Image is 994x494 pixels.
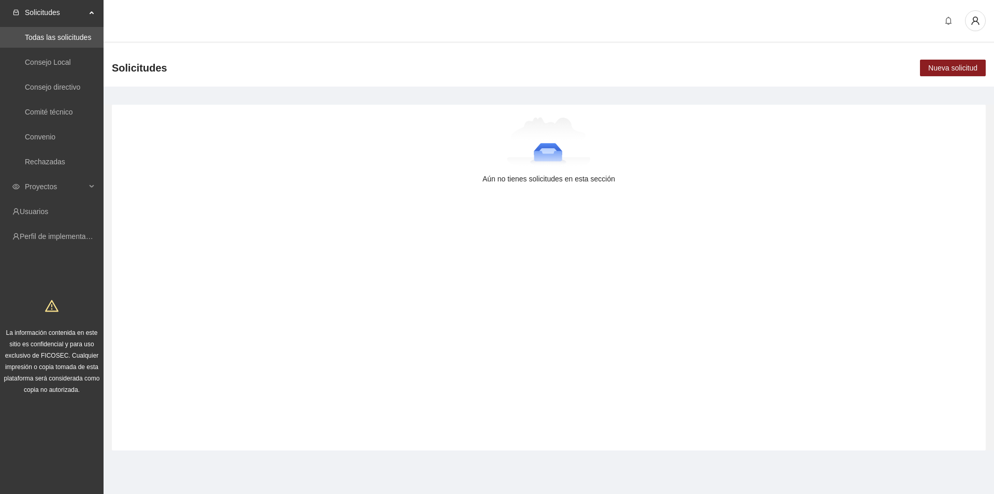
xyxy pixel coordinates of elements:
span: user [966,16,985,25]
span: Nueva solicitud [928,62,977,74]
button: Nueva solicitud [920,60,986,76]
span: Solicitudes [112,60,167,76]
a: Usuarios [20,207,48,216]
button: bell [940,12,957,29]
img: Aún no tienes solicitudes en esta sección [507,117,591,169]
span: eye [12,183,20,190]
span: bell [941,17,956,25]
button: user [965,10,986,31]
span: La información contenida en este sitio es confidencial y para uso exclusivo de FICOSEC. Cualquier... [4,329,100,393]
span: Solicitudes [25,2,86,23]
a: Consejo Local [25,58,71,66]
span: Proyectos [25,176,86,197]
a: Todas las solicitudes [25,33,91,41]
a: Perfil de implementadora [20,232,100,241]
div: Aún no tienes solicitudes en esta sección [128,173,969,185]
a: Rechazadas [25,158,65,166]
a: Comité técnico [25,108,73,116]
span: inbox [12,9,20,16]
a: Convenio [25,133,55,141]
span: warning [45,299,59,313]
a: Consejo directivo [25,83,80,91]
